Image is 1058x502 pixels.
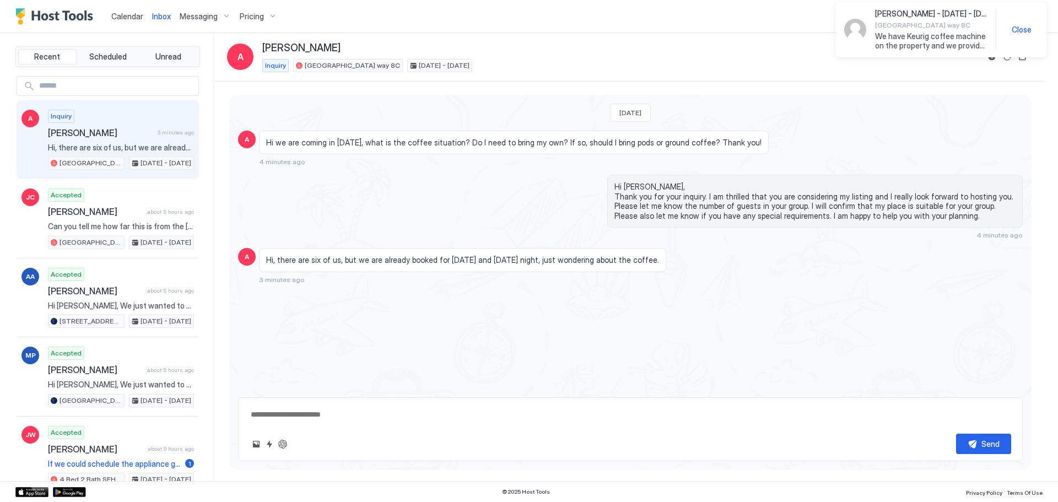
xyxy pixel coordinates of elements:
span: [PERSON_NAME] - [DATE] - [DATE] [875,9,987,19]
button: Recent [18,49,77,64]
span: about 9 hours ago [148,445,194,452]
span: Calendar [111,12,143,21]
span: 1 [188,460,191,468]
span: JC [26,192,35,202]
span: Privacy Policy [966,489,1002,496]
span: Inquiry [265,61,286,71]
span: Accepted [51,428,82,438]
span: [DATE] - [DATE] [141,237,191,247]
span: We have Keurig coffee machine on the property and we provide about 6 to 8 kpods. [875,31,987,51]
span: Hi, there are six of us, but we are already booked for [DATE] and [DATE] night, just wondering ab... [266,255,659,265]
span: Scheduled [89,52,127,62]
span: [DATE] - [DATE] [141,396,191,406]
span: [GEOGRAPHIC_DATA] way 8C [875,21,987,29]
a: Google Play Store [53,487,86,497]
span: [GEOGRAPHIC_DATA] · Beautiful 3 Bedroom Townhome central to the town [60,396,122,406]
span: If we could schedule the appliance guy in the evening what would be a good time ? [48,459,181,469]
a: Host Tools Logo [15,8,98,25]
span: about 5 hours ago [147,366,194,374]
span: A [245,134,249,144]
button: Scheduled [79,49,137,64]
span: Recent [34,52,60,62]
span: A [237,50,244,63]
span: 4 minutes ago [259,158,305,166]
span: Hi [PERSON_NAME], We just wanted to touch base and give you some more information about your stay... [48,301,194,311]
button: Unread [139,49,197,64]
span: 3 minutes ago [158,129,194,136]
span: [STREET_ADDRESS] [60,316,122,326]
span: Unread [155,52,181,62]
span: Inbox [152,12,171,21]
span: © 2025 Host Tools [502,488,550,495]
span: [PERSON_NAME] [48,285,143,296]
span: MP [25,350,36,360]
span: [GEOGRAPHIC_DATA] way 8C [60,158,122,168]
span: [PERSON_NAME] [48,444,143,455]
span: [DATE] - [DATE] [141,474,191,484]
span: 4 minutes ago [976,231,1023,239]
a: App Store [15,487,48,497]
span: Messaging [180,12,218,21]
span: [PERSON_NAME] [48,364,143,375]
span: A [28,114,33,123]
a: Calendar [111,10,143,22]
span: [DATE] - [DATE] [419,61,469,71]
span: Hi [PERSON_NAME], We just wanted to touch base and give you some more information about your stay... [48,380,194,390]
span: [PERSON_NAME] [48,127,153,138]
span: Hi [PERSON_NAME], Thank you for your inquiry. I am thrilled that you are considering my listing a... [614,182,1016,220]
div: Send [981,438,1000,450]
button: ChatGPT Auto Reply [276,438,289,451]
span: Close [1012,25,1032,35]
a: Terms Of Use [1007,486,1043,498]
span: JW [25,430,36,440]
span: about 5 hours ago [147,208,194,215]
span: Terms Of Use [1007,489,1043,496]
button: Send [956,434,1011,454]
div: tab-group [15,46,200,67]
span: Hi we are coming in [DATE], what is the coffee situation? Do I need to bring my own? If so, shoul... [266,138,762,148]
span: Pricing [240,12,264,21]
span: 4 Bed 2 Bath SFH in [GEOGRAPHIC_DATA] - [GEOGRAPHIC_DATA] [60,474,122,484]
span: Can you tell me how far this is from the [GEOGRAPHIC_DATA] campus? Thanks. [48,222,194,231]
span: [PERSON_NAME] [262,42,341,55]
div: Avatar [844,19,866,41]
span: [DATE] [619,109,641,117]
span: AA [26,272,35,282]
span: Accepted [51,190,82,200]
span: [PERSON_NAME] [48,206,143,217]
input: Input Field [35,77,198,95]
span: [GEOGRAPHIC_DATA] way 8C [60,237,122,247]
span: [DATE] - [DATE] [141,316,191,326]
span: about 5 hours ago [147,287,194,294]
a: Privacy Policy [966,486,1002,498]
a: Inbox [152,10,171,22]
button: Upload image [250,438,263,451]
span: [GEOGRAPHIC_DATA] way 8C [305,61,400,71]
button: Quick reply [263,438,276,451]
span: Accepted [51,269,82,279]
span: Inquiry [51,111,72,121]
span: A [245,252,249,262]
span: [DATE] - [DATE] [141,158,191,168]
span: 3 minutes ago [259,276,305,284]
span: Hi, there are six of us, but we are already booked for [DATE] and [DATE] night, just wondering ab... [48,143,194,153]
span: Accepted [51,348,82,358]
